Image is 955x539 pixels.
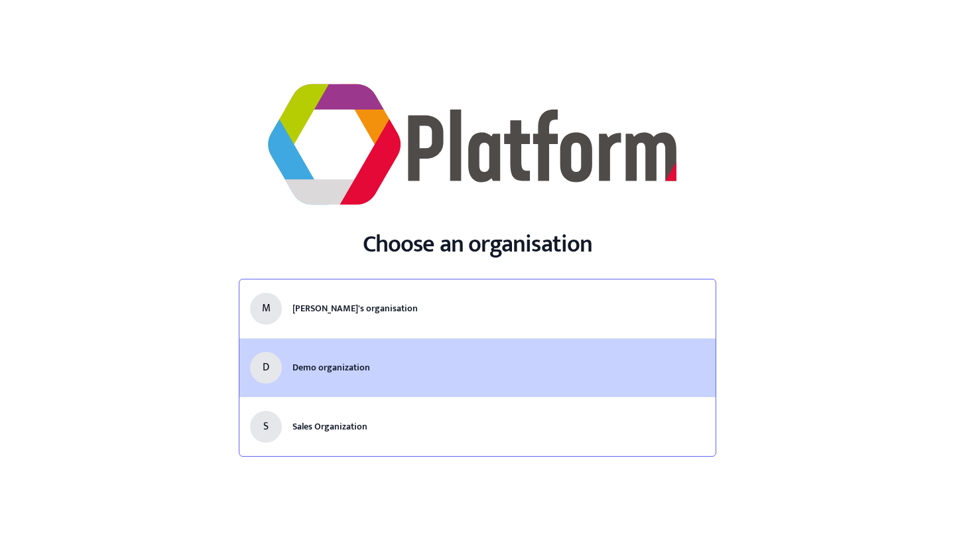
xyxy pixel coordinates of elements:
span: Sales Organization [292,419,367,434]
span: M [262,301,271,317]
span: D [263,360,269,376]
h1: Choose an organisation [363,231,592,258]
iframe: JSD widget [948,532,955,539]
span: [PERSON_NAME]'s organisation [292,301,418,316]
span: S [263,419,269,435]
span: Demo organization [292,360,370,375]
